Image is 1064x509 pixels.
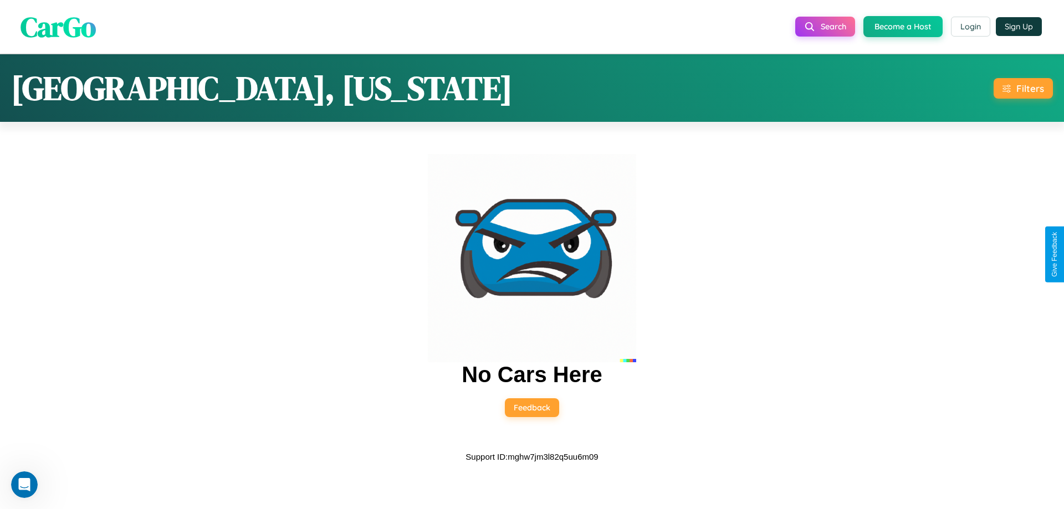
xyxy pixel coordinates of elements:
button: Become a Host [863,16,943,37]
button: Search [795,17,855,37]
img: car [428,154,636,362]
p: Support ID: mghw7jm3l82q5uu6m09 [465,449,598,464]
h1: [GEOGRAPHIC_DATA], [US_STATE] [11,65,513,111]
iframe: Intercom live chat [11,471,38,498]
button: Login [951,17,990,37]
button: Sign Up [996,17,1042,36]
span: CarGo [21,7,96,45]
div: Filters [1016,83,1044,94]
span: Search [821,22,846,32]
button: Filters [994,78,1053,99]
h2: No Cars Here [462,362,602,387]
div: Give Feedback [1051,232,1058,277]
button: Feedback [505,398,559,417]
